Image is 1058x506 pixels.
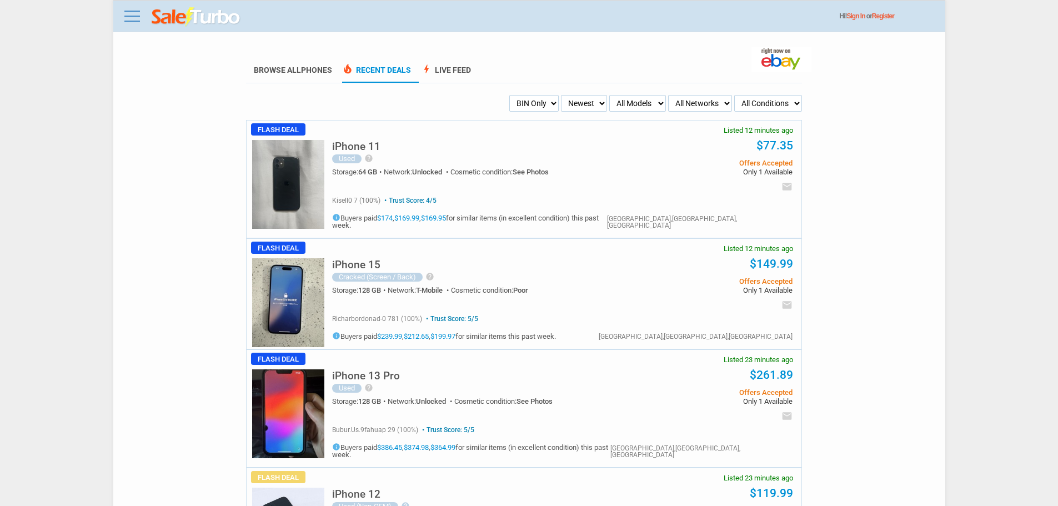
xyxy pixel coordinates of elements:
span: kisell0 7 (100%) [332,197,380,204]
a: $386.45 [377,443,402,452]
a: Browse AllPhones [254,66,332,74]
div: Storage: [332,287,388,294]
a: $212.65 [404,332,429,340]
img: saleturbo.com - Online Deals and Discount Coupons [152,7,241,27]
span: Only 1 Available [625,287,792,294]
span: richarbordonad-0 781 (100%) [332,315,422,323]
span: Flash Deal [251,353,305,365]
a: Sign In [847,12,865,20]
span: Flash Deal [251,471,305,483]
div: Cosmetic condition: [454,398,553,405]
div: Storage: [332,398,388,405]
div: [GEOGRAPHIC_DATA],[GEOGRAPHIC_DATA],[GEOGRAPHIC_DATA] [599,333,793,340]
span: local_fire_department [342,63,353,74]
div: Cosmetic condition: [451,287,528,294]
a: $239.99 [377,332,402,340]
i: email [781,181,793,192]
h5: iPhone 15 [332,259,380,270]
i: email [781,410,793,422]
a: $199.97 [430,332,455,340]
h5: iPhone 13 Pro [332,370,400,381]
i: help [425,272,434,281]
img: s-l225.jpg [252,140,324,229]
a: iPhone 15 [332,262,380,270]
img: s-l225.jpg [252,369,324,458]
div: Network: [388,287,451,294]
a: $169.99 [394,214,419,222]
i: info [332,213,340,222]
span: bolt [421,63,432,74]
a: $374.98 [404,443,429,452]
div: [GEOGRAPHIC_DATA],[GEOGRAPHIC_DATA],[GEOGRAPHIC_DATA] [607,216,793,229]
span: Trust Score: 4/5 [382,197,437,204]
span: T-Mobile [416,286,443,294]
h5: Buyers paid , , for similar items (in excellent condition) this past week. [332,213,607,229]
i: help [364,154,373,163]
span: Unlocked [412,168,442,176]
span: Listed 12 minutes ago [724,127,793,134]
img: s-l225.jpg [252,258,324,347]
a: $174 [377,214,393,222]
h5: iPhone 12 [332,489,380,499]
span: Offers Accepted [625,389,792,396]
h5: iPhone 11 [332,141,380,152]
span: Listed 23 minutes ago [724,474,793,482]
span: Poor [513,286,528,294]
div: Storage: [332,168,384,176]
span: bubur.us.9fahuap 29 (100%) [332,426,418,434]
span: Unlocked [416,397,446,405]
span: Flash Deal [251,123,305,136]
span: Trust Score: 5/5 [420,426,474,434]
span: Offers Accepted [625,278,792,285]
i: info [332,332,340,340]
h5: Buyers paid , , for similar items this past week. [332,332,556,340]
a: boltLive Feed [421,66,471,83]
a: local_fire_departmentRecent Deals [342,66,411,83]
h5: Buyers paid , , for similar items (in excellent condition) this past week. [332,443,610,458]
i: email [781,299,793,310]
a: $77.35 [756,139,793,152]
span: Phones [301,66,332,74]
span: Hi! [840,12,847,20]
span: Offers Accepted [625,159,792,167]
span: See Photos [513,168,549,176]
span: Listed 12 minutes ago [724,245,793,252]
div: Cracked (Screen / Back) [332,273,423,282]
i: info [332,443,340,451]
i: help [364,383,373,392]
a: $119.99 [750,487,793,500]
span: 128 GB [358,286,381,294]
a: $261.89 [750,368,793,382]
span: 128 GB [358,397,381,405]
span: Listed 23 minutes ago [724,356,793,363]
a: iPhone 13 Pro [332,373,400,381]
a: iPhone 11 [332,143,380,152]
div: [GEOGRAPHIC_DATA],[GEOGRAPHIC_DATA],[GEOGRAPHIC_DATA] [610,445,793,458]
div: Network: [388,398,454,405]
div: Used [332,384,362,393]
span: Trust Score: 5/5 [424,315,478,323]
div: Cosmetic condition: [450,168,549,176]
div: Network: [384,168,450,176]
a: $169.95 [421,214,446,222]
a: iPhone 12 [332,491,380,499]
a: Register [872,12,894,20]
span: See Photos [517,397,553,405]
span: Flash Deal [251,242,305,254]
span: Only 1 Available [625,398,792,405]
div: Used [332,154,362,163]
a: $364.99 [430,443,455,452]
span: 64 GB [358,168,377,176]
span: or [866,12,894,20]
span: Only 1 Available [625,168,792,176]
a: $149.99 [750,257,793,270]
